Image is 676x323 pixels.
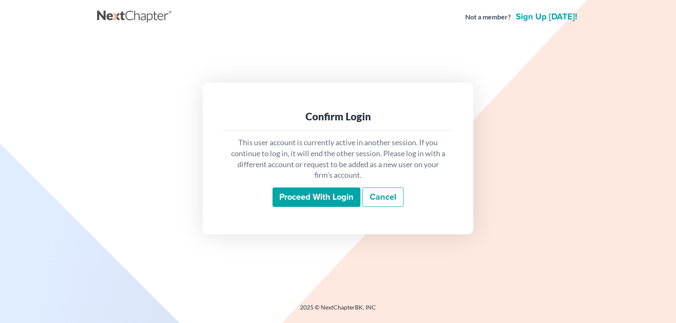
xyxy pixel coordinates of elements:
[514,13,579,21] a: Sign up [DATE]!
[230,137,446,181] p: This user account is currently active in another session. If you continue to log in, it will end ...
[97,303,579,318] div: 2025 © NextChapterBK, INC
[273,187,360,207] input: Proceed with login
[230,110,446,123] div: Confirm Login
[363,187,403,207] a: Cancel
[465,12,511,22] strong: Not a member?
